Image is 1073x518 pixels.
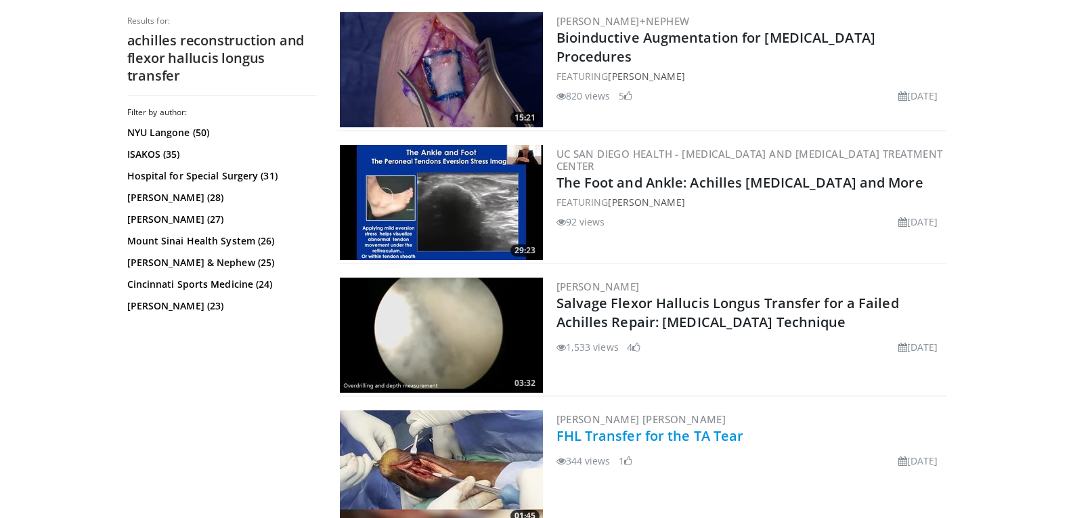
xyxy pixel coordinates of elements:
[127,234,313,248] a: Mount Sinai Health System (26)
[556,173,923,192] a: The Foot and Ankle: Achilles [MEDICAL_DATA] and More
[608,196,684,209] a: [PERSON_NAME]
[127,278,313,291] a: Cincinnati Sports Medicine (24)
[898,340,938,354] li: [DATE]
[127,16,317,26] p: Results for:
[127,256,313,269] a: [PERSON_NAME] & Nephew (25)
[898,215,938,229] li: [DATE]
[127,107,317,118] h3: Filter by author:
[608,70,684,83] a: [PERSON_NAME]
[556,427,744,445] a: FHL Transfer for the TA Tear
[340,12,543,127] a: 15:21
[340,12,543,127] img: b4be2b94-9e72-4ff9-8444-77bc87440b2f.300x170_q85_crop-smart_upscale.jpg
[127,169,313,183] a: Hospital for Special Surgery (31)
[556,215,605,229] li: 92 views
[127,299,313,313] a: [PERSON_NAME] (23)
[556,195,944,209] div: FEATURING
[127,213,313,226] a: [PERSON_NAME] (27)
[340,145,543,260] a: 29:23
[556,69,944,83] div: FEATURING
[619,89,632,103] li: 5
[898,89,938,103] li: [DATE]
[556,412,726,426] a: [PERSON_NAME] [PERSON_NAME]
[127,148,313,161] a: ISAKOS (35)
[510,377,540,389] span: 03:32
[627,340,640,354] li: 4
[556,294,899,331] a: Salvage Flexor Hallucis Longus Transfer for a Failed Achilles Repair: [MEDICAL_DATA] Technique
[556,14,690,28] a: [PERSON_NAME]+Nephew
[898,454,938,468] li: [DATE]
[556,89,611,103] li: 820 views
[556,280,640,293] a: [PERSON_NAME]
[556,340,619,354] li: 1,533 views
[556,454,611,468] li: 344 views
[556,147,943,173] a: UC San Diego Health - [MEDICAL_DATA] and [MEDICAL_DATA] Treatment Center
[127,126,313,139] a: NYU Langone (50)
[510,112,540,124] span: 15:21
[556,28,875,66] a: Bioinductive Augmentation for [MEDICAL_DATA] Procedures
[127,32,317,85] h2: achilles reconstruction and flexor hallucis longus transfer
[340,278,543,393] img: YUAndpMCbXk_9hvX4xMDoxOm1xO1xPzH.300x170_q85_crop-smart_upscale.jpg
[127,191,313,204] a: [PERSON_NAME] (28)
[510,244,540,257] span: 29:23
[619,454,632,468] li: 1
[340,278,543,393] a: 03:32
[340,145,543,260] img: 637719b7-1428-48a6-ac88-51a1c67bfffb.300x170_q85_crop-smart_upscale.jpg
